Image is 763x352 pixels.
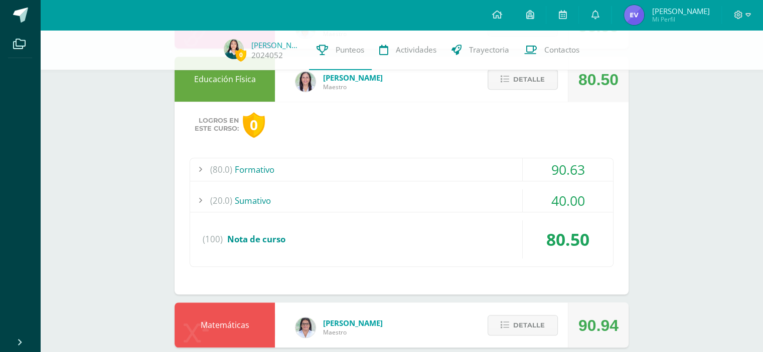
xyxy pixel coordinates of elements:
[544,45,579,55] span: Contactos
[309,30,372,70] a: Punteos
[175,57,275,102] div: Educación Física
[190,189,613,212] div: Sumativo
[210,158,232,181] span: (80.0)
[578,303,619,348] div: 90.94
[227,233,285,245] span: Nota de curso
[323,328,383,336] span: Maestro
[323,83,383,91] span: Maestro
[251,40,301,50] a: [PERSON_NAME]
[523,220,613,258] div: 80.50
[295,72,316,92] img: f77eda19ab9d4901e6803b4611072024.png
[195,117,239,133] span: Logros en este curso:
[235,49,246,61] span: 0
[517,30,587,70] a: Contactos
[513,316,545,334] span: Detalle
[175,302,275,347] div: Matemáticas
[210,189,232,212] span: (20.0)
[224,39,244,59] img: 36401dd1118056176d29b60afdf4148b.png
[652,6,709,16] span: [PERSON_NAME]
[323,318,383,328] span: [PERSON_NAME]
[488,315,558,335] button: Detalle
[243,112,265,138] div: 0
[578,57,619,102] div: 80.50
[513,70,545,89] span: Detalle
[488,69,558,90] button: Detalle
[372,30,444,70] a: Actividades
[190,158,613,181] div: Formativo
[652,15,709,24] span: Mi Perfil
[624,5,644,25] img: 1d783d36c0c1c5223af21090f2d2739b.png
[523,189,613,212] div: 40.00
[469,45,509,55] span: Trayectoria
[336,45,364,55] span: Punteos
[323,73,383,83] span: [PERSON_NAME]
[396,45,436,55] span: Actividades
[523,158,613,181] div: 90.63
[203,220,223,258] span: (100)
[251,50,283,61] a: 2024052
[444,30,517,70] a: Trayectoria
[295,317,316,337] img: 341d98b4af7301a051bfb6365f8299c3.png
